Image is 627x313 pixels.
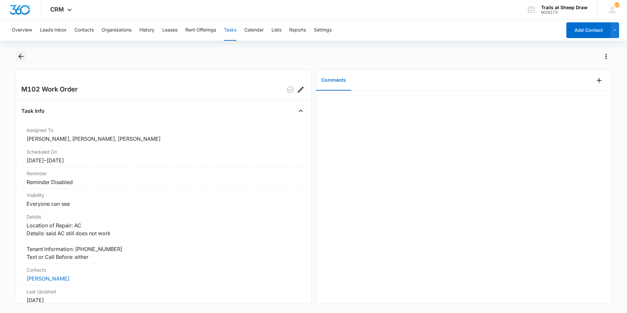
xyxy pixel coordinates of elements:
dt: Contacts [27,266,301,273]
div: DetailsLocation of Repair: AC Details: said AC still does not work Tenant Information: [PHONE_NUM... [21,211,306,264]
span: 171 [614,2,619,8]
dt: Last Updated [27,288,301,295]
button: Lists [272,20,281,41]
dd: [DATE] [27,296,301,304]
h2: M102 Work Order [21,84,78,95]
button: Leads Inbox [40,20,67,41]
dd: Reminder Disabled [27,178,301,186]
button: Leases [162,20,177,41]
button: Comments [316,70,351,91]
button: Add Contact [566,22,611,38]
dt: Visibility [27,192,301,198]
div: VisibilityEveryone can see [21,189,306,211]
button: Edit [295,84,306,95]
a: [PERSON_NAME] [27,275,70,282]
button: Back [16,51,26,62]
div: notifications count [614,2,619,8]
dt: Assigned To [27,127,301,134]
button: History [139,20,154,41]
dd: Everyone can see [27,200,301,208]
button: Contacts [74,20,94,41]
button: Close [295,106,306,116]
div: account name [541,5,588,10]
button: Rent Offerings [185,20,216,41]
button: Actions [601,51,611,62]
h4: Task Info [21,107,45,115]
dd: [PERSON_NAME], [PERSON_NAME], [PERSON_NAME] [27,135,301,143]
dd: [DATE] – [DATE] [27,156,301,164]
dd: Location of Repair: AC Details: said AC still does not work Tenant Information: [PHONE_NUMBER] Te... [27,221,301,261]
button: Calendar [244,20,264,41]
div: Last Updated[DATE] [21,285,306,307]
button: Organizations [102,20,131,41]
button: Reports [289,20,306,41]
button: Tasks [224,20,236,41]
div: Scheduled On[DATE]–[DATE] [21,146,306,167]
dt: Scheduled On [27,148,301,155]
div: Contacts[PERSON_NAME] [21,264,306,285]
div: Assigned To[PERSON_NAME], [PERSON_NAME], [PERSON_NAME] [21,124,306,146]
span: CRM [50,6,64,13]
div: ReminderReminder Disabled [21,167,306,189]
div: account id [541,10,588,15]
button: Overview [12,20,32,41]
dt: Details [27,213,301,220]
dt: Reminder [27,170,301,177]
button: Settings [314,20,332,41]
button: Add Comment [594,75,604,86]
